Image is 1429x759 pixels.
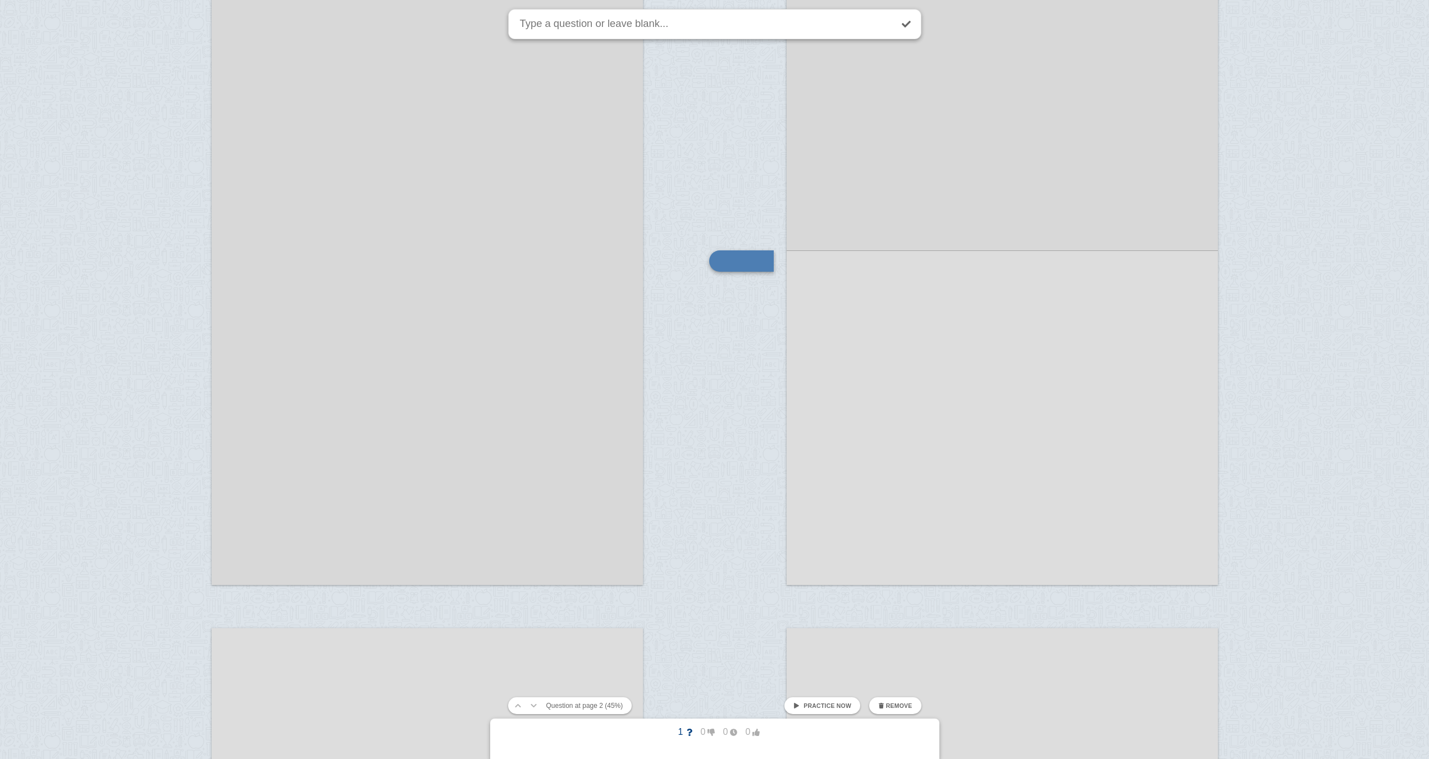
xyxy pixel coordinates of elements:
button: 1000 [661,723,769,741]
span: Practice now [803,702,851,709]
button: Remove [869,697,921,714]
span: 0 [737,727,760,737]
span: Remove [886,702,912,709]
span: 1 [670,727,692,737]
button: Question at page 2 (45%) [542,697,628,714]
span: 0 [715,727,737,737]
a: Practice now [784,697,860,714]
span: 0 [692,727,715,737]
